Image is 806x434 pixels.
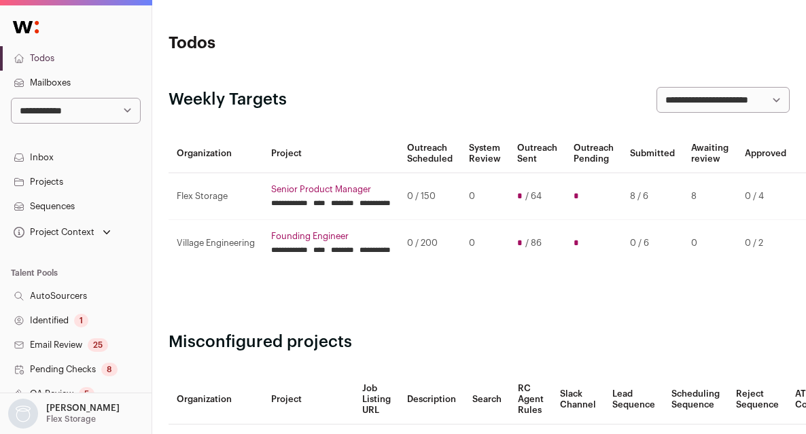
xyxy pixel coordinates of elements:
td: 0 / 2 [737,220,794,267]
h2: Misconfigured projects [169,331,790,353]
div: Project Context [11,227,94,238]
div: 5 [79,387,94,401]
td: 0 [683,220,737,267]
th: Slack Channel [552,375,604,424]
th: Job Listing URL [354,375,399,424]
td: 0 / 150 [399,173,461,220]
div: 25 [88,338,108,352]
th: Submitted [622,134,683,173]
th: Awaiting review [683,134,737,173]
td: 0 [461,220,509,267]
th: Scheduling Sequence [663,375,728,424]
img: nopic.png [8,399,38,429]
th: RC Agent Rules [510,375,552,424]
p: [PERSON_NAME] [46,403,120,414]
p: Flex Storage [46,414,96,424]
th: Outreach Sent [509,134,565,173]
span: / 86 [525,238,542,249]
button: Open dropdown [5,399,122,429]
td: 8 / 6 [622,173,683,220]
button: Open dropdown [11,223,113,242]
h2: Weekly Targets [169,89,287,111]
td: 8 [683,173,737,220]
td: 0 [461,173,509,220]
th: Approved [737,134,794,173]
span: / 64 [525,191,542,202]
th: Organization [169,375,263,424]
img: Wellfound [5,14,46,41]
th: Description [399,375,464,424]
td: 0 / 6 [622,220,683,267]
div: 1 [74,314,88,327]
th: System Review [461,134,509,173]
a: Founding Engineer [271,231,391,242]
td: 0 / 4 [737,173,794,220]
th: Reject Sequence [728,375,787,424]
th: Lead Sequence [604,375,663,424]
td: 0 / 200 [399,220,461,267]
td: Flex Storage [169,173,263,220]
a: Senior Product Manager [271,184,391,195]
th: Outreach Scheduled [399,134,461,173]
div: 8 [101,363,118,376]
th: Project [263,375,354,424]
th: Project [263,134,399,173]
th: Outreach Pending [565,134,622,173]
td: Village Engineering [169,220,263,267]
h1: Todos [169,33,376,54]
th: Search [464,375,510,424]
th: Organization [169,134,263,173]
